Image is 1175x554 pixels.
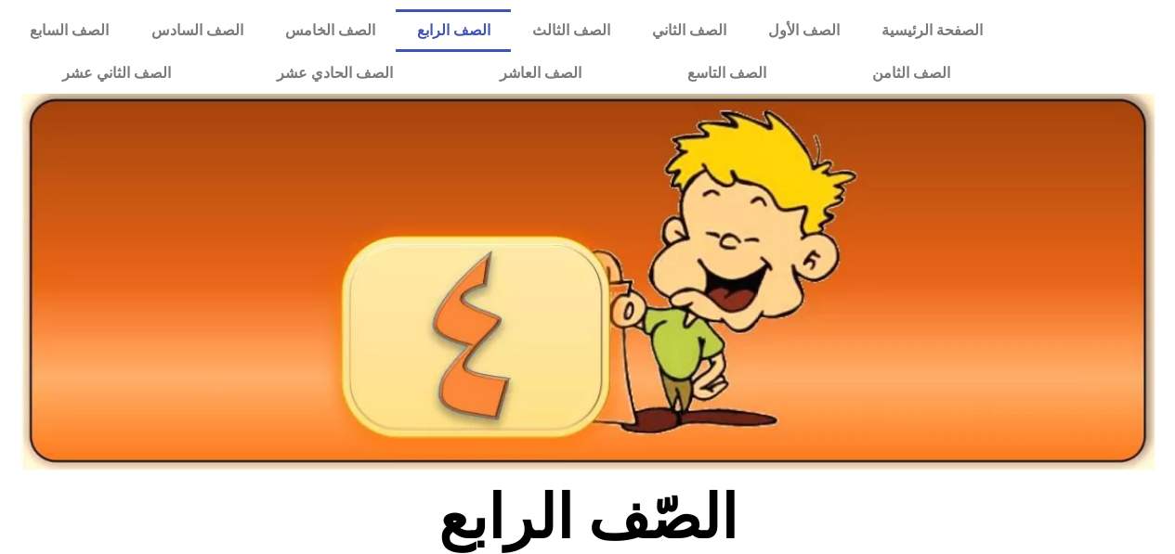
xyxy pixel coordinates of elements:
[9,9,130,52] a: الصف السابع
[281,482,894,554] h2: الصّف الرابع
[9,52,224,95] a: الصف الثاني عشر
[511,9,631,52] a: الصف الثالث
[747,9,860,52] a: الصف الأول
[447,52,634,95] a: الصف العاشر
[396,9,511,52] a: الصف الرابع
[130,9,264,52] a: الصف السادس
[224,52,446,95] a: الصف الحادي عشر
[860,9,1003,52] a: الصفحة الرئيسية
[264,9,396,52] a: الصف الخامس
[631,9,747,52] a: الصف الثاني
[819,52,1003,95] a: الصف الثامن
[634,52,819,95] a: الصف التاسع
